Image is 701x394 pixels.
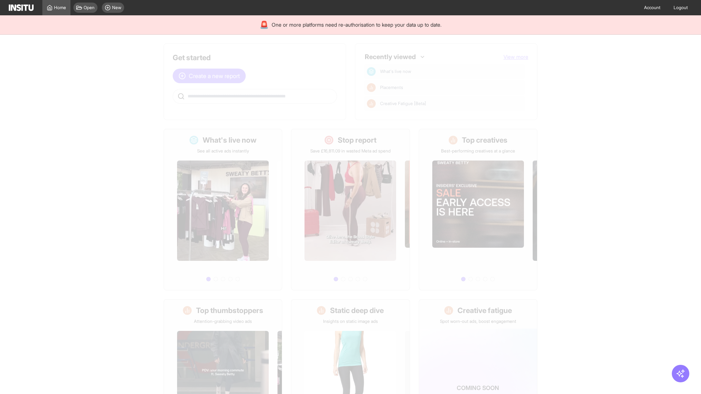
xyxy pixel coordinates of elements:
[112,5,121,11] span: New
[84,5,95,11] span: Open
[54,5,66,11] span: Home
[272,21,441,28] span: One or more platforms need re-authorisation to keep your data up to date.
[9,4,34,11] img: Logo
[260,20,269,30] div: 🚨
